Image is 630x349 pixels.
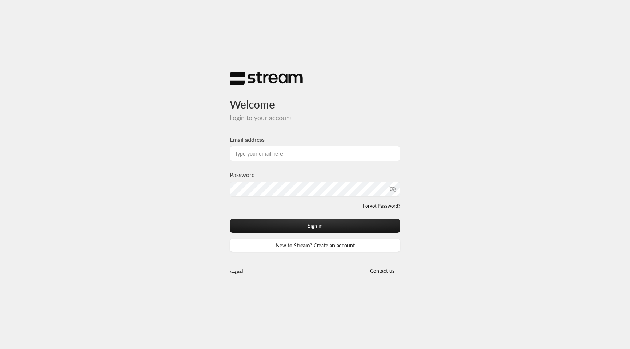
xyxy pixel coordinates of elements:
[364,268,400,274] a: Contact us
[386,183,399,195] button: toggle password visibility
[230,264,245,278] a: العربية
[230,146,400,161] input: Type your email here
[230,71,303,86] img: Stream Logo
[230,239,400,252] a: New to Stream? Create an account
[230,114,400,122] h5: Login to your account
[230,170,255,179] label: Password
[364,264,400,278] button: Contact us
[230,86,400,111] h3: Welcome
[230,135,265,144] label: Email address
[230,219,400,232] button: Sign in
[363,203,400,210] a: Forgot Password?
